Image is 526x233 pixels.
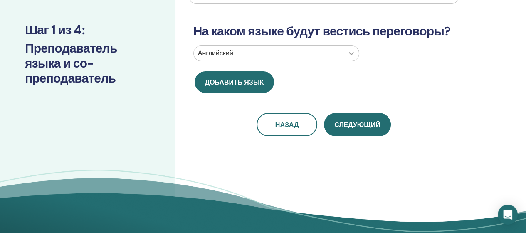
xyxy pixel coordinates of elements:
[498,205,518,225] div: Открытый Интерком Мессенджер
[25,22,82,38] font: Шаг 1 из 4
[193,23,451,39] font: На каком языке будут вестись переговоры?
[25,40,117,86] font: Преподаватель языка и со-преподаватель
[82,22,85,38] font: :
[334,120,380,129] font: Следующий
[257,113,317,136] button: Назад
[195,71,274,93] button: Добавить язык
[275,120,299,129] font: Назад
[324,113,390,136] button: Следующий
[205,78,264,87] font: Добавить язык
